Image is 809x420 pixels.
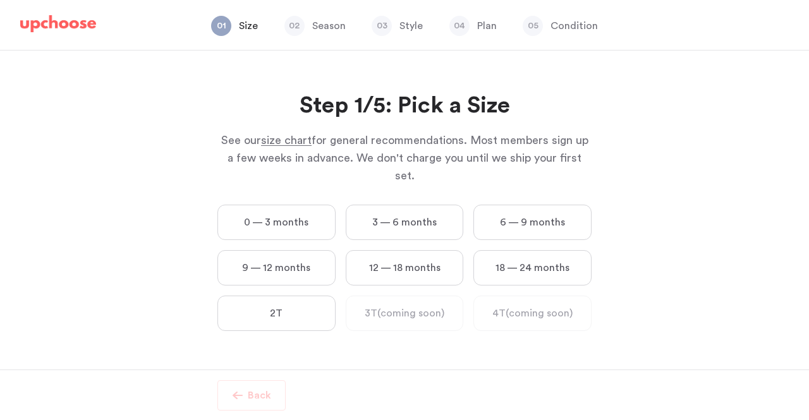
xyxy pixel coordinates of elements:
[473,250,592,285] label: 18 — 24 months
[248,388,271,403] p: Back
[239,18,258,33] p: Size
[217,296,336,331] label: 2T
[217,91,592,121] h2: Step 1/5: Pick a Size
[312,18,346,33] p: Season
[261,135,312,146] span: size chart
[477,18,497,33] p: Plan
[20,15,96,39] a: UpChoose
[346,205,464,240] label: 3 — 6 months
[20,15,96,33] img: UpChoose
[523,16,543,36] span: 05
[346,296,464,331] label: 3T (coming soon)
[217,131,592,184] p: See our for general recommendations. Most members sign up a few weeks in advance. We don't charge...
[399,18,423,33] p: Style
[449,16,470,36] span: 04
[217,250,336,285] label: 9 — 12 months
[473,205,592,240] label: 6 — 9 months
[284,16,305,36] span: 02
[211,16,231,36] span: 01
[217,205,336,240] label: 0 — 3 months
[372,16,392,36] span: 03
[473,296,592,331] label: 4T (coming soon)
[550,18,598,33] p: Condition
[346,250,464,285] label: 12 — 18 months
[217,380,286,411] button: Back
